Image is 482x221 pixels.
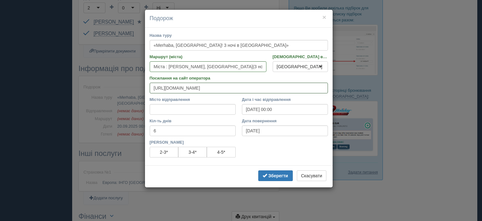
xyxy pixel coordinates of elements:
[242,118,328,124] label: Дата повернення
[297,170,326,181] button: Скасувати
[150,97,236,102] label: Місто відправлення
[242,97,328,102] label: Дата і час відправлення
[268,173,288,178] b: Зберегти
[277,64,323,70] div: [GEOGRAPHIC_DATA]
[322,14,326,20] button: ×
[150,54,266,60] label: Маршрут (міста)
[258,170,293,181] button: Зберегти
[273,54,328,60] label: [DEMOGRAPHIC_DATA] візиту
[150,75,328,81] label: Посилання на сайт оператора
[150,118,236,124] label: Кіл-ть днів
[150,14,328,23] h4: Подорож
[150,32,328,38] label: Назва туру
[150,139,236,145] label: [PERSON_NAME]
